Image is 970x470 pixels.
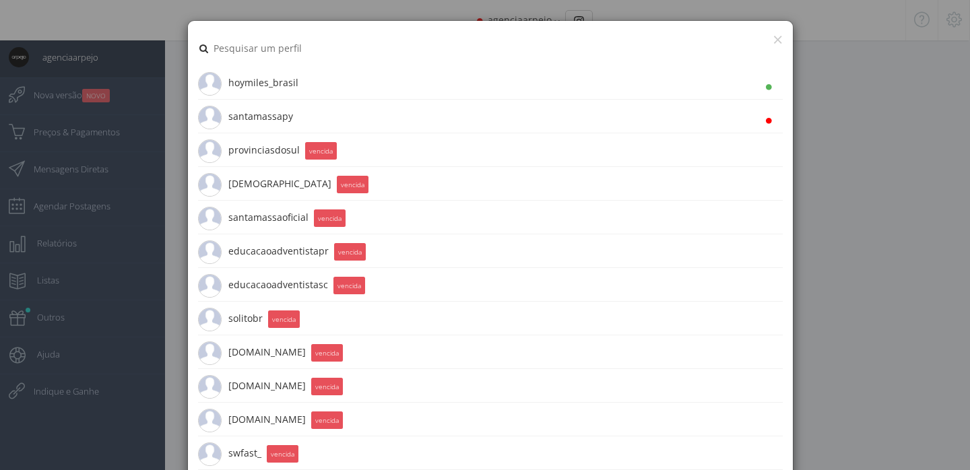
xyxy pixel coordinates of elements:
[198,66,298,100] span: hoymiles_brasil
[311,411,343,429] small: vencida
[198,335,306,369] span: [DOMAIN_NAME]
[333,277,365,294] small: vencida
[334,243,366,261] small: vencida
[198,100,293,133] span: santamassapy
[198,234,329,268] span: educacaoadventistapr
[267,445,298,463] small: vencida
[198,268,328,302] span: educacaoadventistasc
[311,378,343,395] small: vencida
[337,176,368,193] small: vencida
[311,344,343,362] small: vencida
[314,209,346,227] small: vencida
[198,302,263,335] span: solitobr
[198,403,306,436] span: [DOMAIN_NAME]
[198,201,309,234] span: santamassaoficial
[773,30,783,48] button: ×
[198,436,261,470] span: swfast_
[212,31,738,66] input: Pesquisar um perfil
[305,142,337,160] small: vencida
[268,310,300,328] small: vencida
[198,369,306,403] span: [DOMAIN_NAME]
[198,167,331,201] span: [DEMOGRAPHIC_DATA]
[198,133,300,167] span: provinciasdosul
